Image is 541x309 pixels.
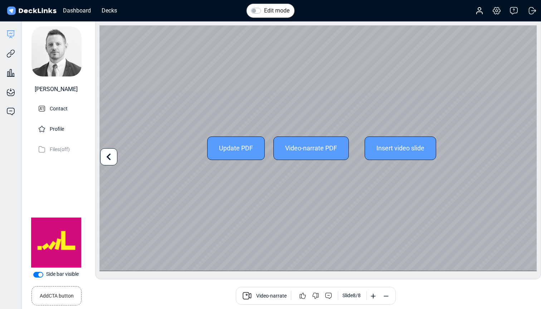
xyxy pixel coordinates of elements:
p: Contact [50,104,68,113]
label: Side bar visible [46,270,79,278]
div: Decks [98,6,121,15]
div: [PERSON_NAME] [35,85,78,94]
p: Profile [50,124,64,133]
div: Slide 8 / 8 [342,292,361,299]
div: Video-narrate PDF [273,136,349,160]
span: Video-narrate [256,292,287,301]
p: Files (off) [50,144,70,153]
img: avatar [31,26,82,76]
small: Add CTA button [40,289,74,300]
div: Dashboard [59,6,94,15]
div: Update PDF [207,136,265,160]
img: DeckLinks [6,6,58,16]
label: Edit mode [264,6,289,15]
div: Insert video slide [365,136,436,160]
img: Company Banner [31,218,81,268]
